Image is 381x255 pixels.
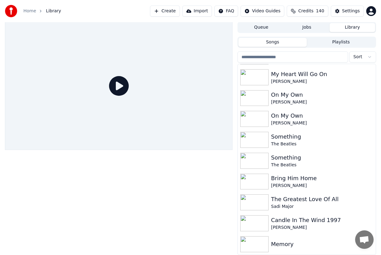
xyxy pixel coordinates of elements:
div: The Beatles [271,162,373,168]
div: My Heart Will Go On [271,70,373,79]
div: The Greatest Love Of All [271,195,373,204]
span: Library [46,8,61,14]
div: [PERSON_NAME] [271,225,373,231]
button: Create [150,6,180,17]
div: Something [271,132,373,141]
button: Import [182,6,212,17]
button: FAQ [214,6,238,17]
button: Library [330,23,375,32]
div: Something [271,153,373,162]
button: Playlists [307,38,375,47]
img: youka [5,5,17,17]
button: Queue [238,23,284,32]
div: Sadi Major [271,204,373,210]
div: [PERSON_NAME] [271,99,373,105]
button: Songs [238,38,307,47]
div: [PERSON_NAME] [271,79,373,85]
div: On My Own [271,91,373,99]
a: Home [23,8,36,14]
button: Settings [331,6,364,17]
div: Open chat [355,230,374,249]
nav: breadcrumb [23,8,61,14]
button: Jobs [284,23,330,32]
div: Settings [342,8,360,14]
span: Credits [298,8,313,14]
div: [PERSON_NAME] [271,120,373,126]
div: Memory [271,240,367,249]
div: Candle In The Wind 1997 [271,216,373,225]
div: The Beatles [271,141,373,147]
button: Credits140 [287,6,328,17]
button: Video Guides [241,6,284,17]
span: Sort [353,54,362,60]
div: [PERSON_NAME] [271,183,373,189]
div: Bring Him Home [271,174,373,183]
span: 140 [316,8,324,14]
div: On My Own [271,111,373,120]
